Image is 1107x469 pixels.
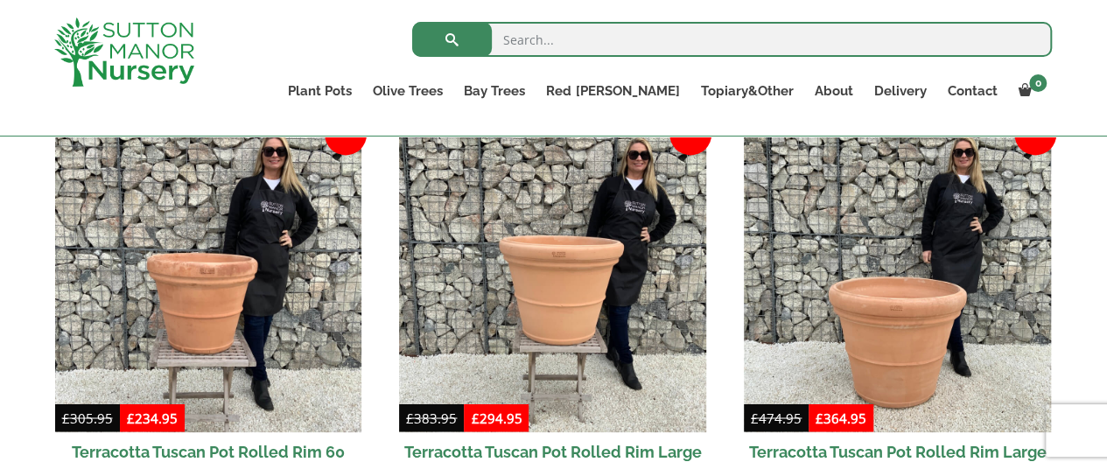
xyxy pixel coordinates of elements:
input: Search... [412,22,1052,57]
a: Olive Trees [362,79,453,103]
img: Terracotta Tuscan Pot Rolled Rim Large 70 (Handmade) [399,125,706,432]
span: £ [406,409,414,426]
a: Plant Pots [277,79,362,103]
span: 0 [1029,74,1047,92]
img: Terracotta Tuscan Pot Rolled Rim Large 80 (Handmade) [744,125,1051,432]
a: Contact [936,79,1007,103]
span: £ [471,409,479,426]
a: 0 [1007,79,1052,103]
bdi: 294.95 [471,409,522,426]
a: Topiary&Other [690,79,803,103]
bdi: 364.95 [816,409,866,426]
a: Delivery [863,79,936,103]
bdi: 383.95 [406,409,457,426]
span: £ [62,409,70,426]
bdi: 305.95 [62,409,113,426]
a: About [803,79,863,103]
img: logo [54,17,194,87]
span: £ [816,409,823,426]
a: Red [PERSON_NAME] [536,79,690,103]
bdi: 474.95 [751,409,802,426]
img: Terracotta Tuscan Pot Rolled Rim 60 (Handmade) [55,125,362,432]
a: Bay Trees [453,79,536,103]
span: £ [127,409,135,426]
bdi: 234.95 [127,409,178,426]
span: £ [751,409,759,426]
